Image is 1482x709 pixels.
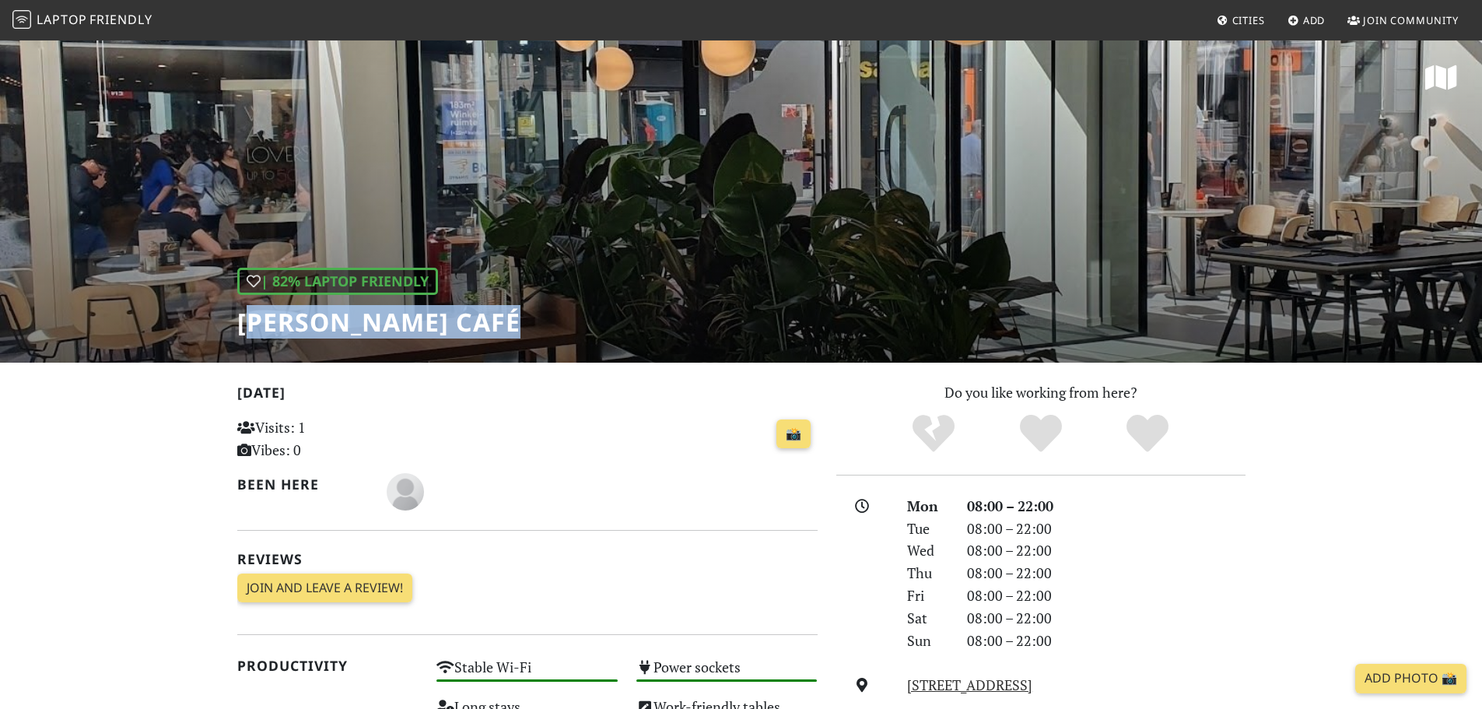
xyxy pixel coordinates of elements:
[958,584,1255,607] div: 08:00 – 22:00
[1281,6,1332,34] a: Add
[237,658,419,674] h2: Productivity
[237,551,818,567] h2: Reviews
[1303,13,1326,27] span: Add
[12,7,152,34] a: LaptopFriendly LaptopFriendly
[898,607,957,630] div: Sat
[1341,6,1465,34] a: Join Community
[627,655,827,694] div: Power sockets
[12,10,31,29] img: LaptopFriendly
[237,384,818,407] h2: [DATE]
[427,655,627,694] div: Stable Wi-Fi
[1363,13,1459,27] span: Join Community
[1210,6,1271,34] a: Cities
[907,676,1032,694] a: [STREET_ADDRESS]
[237,476,369,493] h2: Been here
[237,268,438,295] div: | 82% Laptop Friendly
[776,419,811,449] a: 📸
[958,607,1255,630] div: 08:00 – 22:00
[387,473,424,511] img: blank-535327c66bd565773addf3077783bbfce4b00ec00e9fd257753287c682c7fa38.png
[898,630,957,652] div: Sun
[836,381,1246,404] p: Do you like working from here?
[898,495,957,518] div: Mon
[898,539,957,562] div: Wed
[1232,13,1265,27] span: Cities
[1094,412,1201,455] div: Definitely!
[958,562,1255,584] div: 08:00 – 22:00
[1355,664,1466,693] a: Add Photo 📸
[37,11,87,28] span: Laptop
[89,11,152,28] span: Friendly
[237,574,412,603] a: Join and leave a review!
[880,412,987,455] div: No
[987,412,1095,455] div: Yes
[958,518,1255,540] div: 08:00 – 22:00
[898,562,957,584] div: Thu
[237,416,419,462] p: Visits: 1 Vibes: 0
[237,307,520,337] h1: [PERSON_NAME] Café
[898,518,957,540] div: Tue
[958,539,1255,562] div: 08:00 – 22:00
[958,495,1255,518] div: 08:00 – 22:00
[898,584,957,607] div: Fri
[387,481,424,500] span: m
[958,630,1255,652] div: 08:00 – 22:00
